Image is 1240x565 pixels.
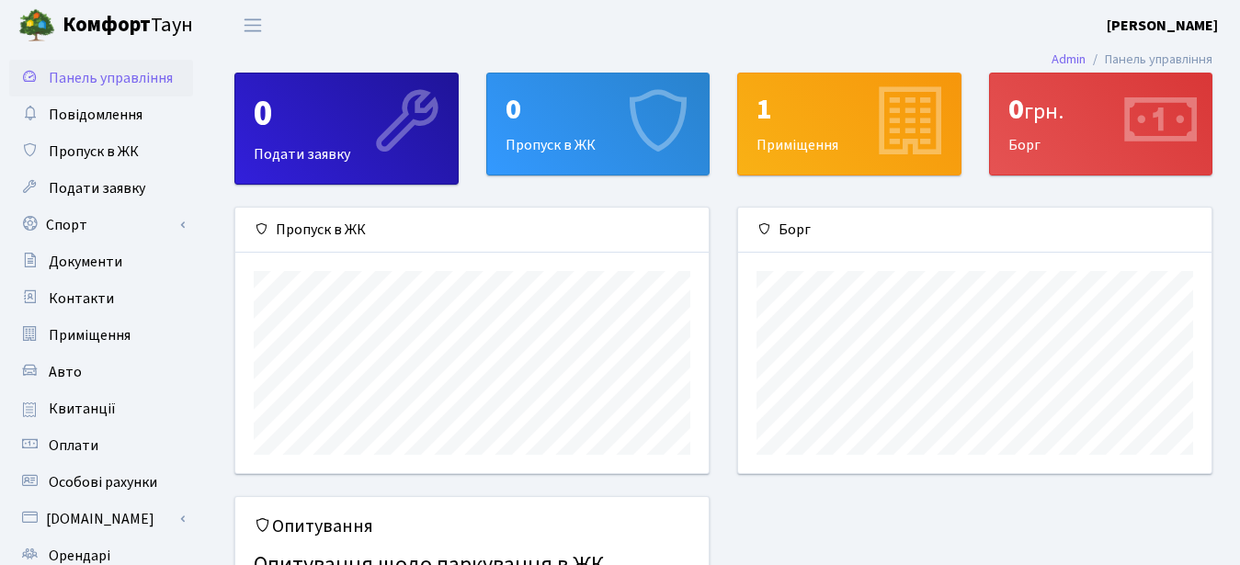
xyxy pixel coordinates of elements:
[738,73,961,175] div: Приміщення
[9,317,193,354] a: Приміщення
[254,92,439,136] div: 0
[49,105,142,125] span: Повідомлення
[738,208,1212,253] div: Борг
[9,427,193,464] a: Оплати
[9,501,193,537] a: [DOMAIN_NAME]
[9,354,193,390] a: Авто
[49,325,131,345] span: Приміщення
[235,208,709,253] div: Пропуск в ЖК
[49,68,173,88] span: Панель управління
[49,252,122,272] span: Документи
[230,10,276,40] button: Переключити навігацію
[234,73,459,185] a: 0Подати заявку
[9,96,193,133] a: Повідомлення
[9,207,193,243] a: Спорт
[9,280,193,317] a: Контакти
[254,515,690,537] h5: Опитування
[49,178,145,198] span: Подати заявку
[49,141,139,162] span: Пропуск в ЖК
[49,399,116,419] span: Квитанції
[990,73,1212,175] div: Борг
[49,362,82,382] span: Авто
[1008,92,1194,127] div: 0
[235,73,458,184] div: Подати заявку
[49,472,157,492] span: Особові рахунки
[9,133,193,170] a: Пропуск в ЖК
[1024,96,1064,128] span: грн.
[9,243,193,280] a: Документи
[1052,50,1086,69] a: Admin
[1086,50,1212,70] li: Панель управління
[49,435,98,456] span: Оплати
[506,92,691,127] div: 0
[1107,16,1218,36] b: [PERSON_NAME]
[1024,40,1240,79] nav: breadcrumb
[9,60,193,96] a: Панель управління
[9,170,193,207] a: Подати заявку
[63,10,151,40] b: Комфорт
[49,288,114,309] span: Контакти
[9,464,193,501] a: Особові рахунки
[737,73,961,175] a: 1Приміщення
[486,73,711,175] a: 0Пропуск в ЖК
[1107,15,1218,37] a: [PERSON_NAME]
[18,7,55,44] img: logo.png
[757,92,942,127] div: 1
[487,73,710,175] div: Пропуск в ЖК
[63,10,193,41] span: Таун
[9,390,193,427] a: Квитанції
